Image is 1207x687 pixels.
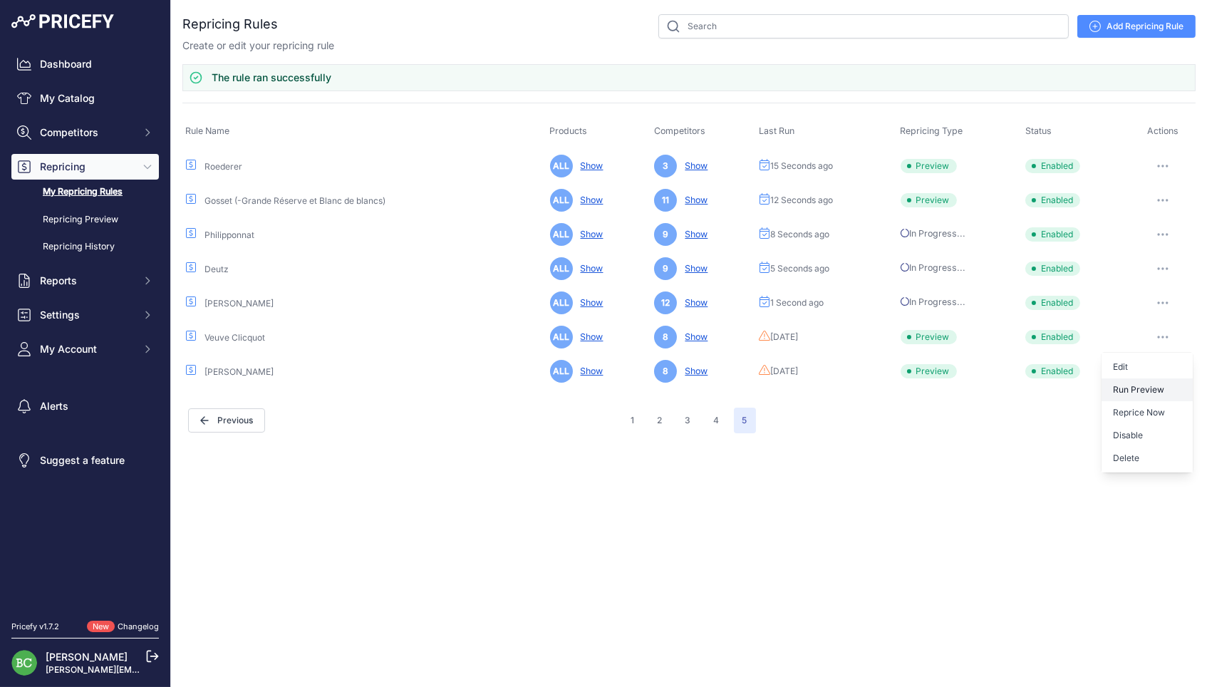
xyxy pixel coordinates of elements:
span: ALL [550,189,573,212]
span: Enabled [1025,364,1080,378]
button: Delete [1102,447,1193,470]
span: 12 Seconds ago [770,195,833,206]
span: Status [1025,125,1052,136]
a: Alerts [11,393,159,419]
span: ALL [550,326,573,348]
a: [PERSON_NAME] [204,298,274,309]
a: [PERSON_NAME][EMAIL_ADDRESS][DOMAIN_NAME][PERSON_NAME] [46,664,336,675]
button: Previous [188,408,265,433]
span: In Progress... [901,262,965,273]
span: Enabled [1025,330,1080,344]
span: Enabled [1025,159,1080,173]
button: Reports [11,268,159,294]
a: Show [575,160,603,171]
button: Go to page 4 [705,408,728,433]
span: Repricing [40,160,133,174]
img: Pricefy Logo [11,14,114,29]
span: 3 [654,155,677,177]
span: Enabled [1025,193,1080,207]
a: Show [679,229,708,239]
a: Show [679,297,708,308]
span: Repricing Type [901,125,963,136]
nav: Sidebar [11,51,159,604]
span: 8 Seconds ago [770,229,829,240]
span: In Progress... [901,228,965,239]
span: New [87,621,115,633]
a: Show [575,366,603,376]
a: Show [575,195,603,205]
button: Go to page 2 [649,408,671,433]
a: Add Repricing Rule [1077,15,1196,38]
span: 5 Seconds ago [770,263,829,274]
span: ALL [550,291,573,314]
span: 11 [654,189,677,212]
span: 9 [654,223,677,246]
span: Competitors [654,125,705,136]
a: Show [575,297,603,308]
span: ALL [550,257,573,280]
span: 9 [654,257,677,280]
button: Run Preview [1102,378,1193,401]
span: Actions [1147,125,1178,136]
a: Edit [1102,356,1193,378]
a: My Repricing Rules [11,180,159,205]
a: Show [679,195,708,205]
a: [PERSON_NAME] [204,366,274,377]
span: 5 [734,408,756,433]
a: My Catalog [11,86,159,111]
a: Dashboard [11,51,159,77]
button: Disable [1102,424,1193,447]
a: [PERSON_NAME] [46,651,128,663]
span: Products [550,125,588,136]
a: Show [679,263,708,274]
span: [DATE] [770,366,798,377]
a: Show [679,331,708,342]
span: Preview [901,159,957,173]
a: Show [575,229,603,239]
span: Enabled [1025,296,1080,310]
h3: The rule ran successfully [212,71,331,85]
span: Reports [40,274,133,288]
button: Competitors [11,120,159,145]
span: 8 [654,360,677,383]
input: Search [658,14,1069,38]
span: Preview [901,364,957,378]
a: Deutz [204,264,229,274]
span: ALL [550,360,573,383]
a: Suggest a feature [11,448,159,473]
a: Repricing Preview [11,207,159,232]
span: My Account [40,342,133,356]
span: Enabled [1025,262,1080,276]
a: Veuve Clicquot [204,332,265,343]
span: 1 Second ago [770,297,824,309]
span: ALL [550,155,573,177]
button: My Account [11,336,159,362]
span: In Progress... [901,296,965,307]
button: Settings [11,302,159,328]
a: Show [679,366,708,376]
p: Create or edit your repricing rule [182,38,334,53]
button: Go to page 1 [623,408,643,433]
h2: Repricing Rules [182,14,278,34]
span: 12 [654,291,677,314]
span: Preview [901,330,957,344]
span: 15 Seconds ago [770,160,833,172]
span: Last Run [759,125,794,136]
button: Reprice Now [1102,401,1193,424]
span: [DATE] [770,331,798,343]
a: Roederer [204,161,242,172]
a: Show [679,160,708,171]
span: Competitors [40,125,133,140]
span: Enabled [1025,227,1080,242]
a: Repricing History [11,234,159,259]
button: Go to page 3 [677,408,700,433]
a: Changelog [118,621,159,631]
span: 8 [654,326,677,348]
a: Show [575,331,603,342]
span: Settings [40,308,133,322]
a: Show [575,263,603,274]
div: Pricefy v1.7.2 [11,621,59,633]
a: Philipponnat [204,229,254,240]
span: Preview [901,193,957,207]
a: Gosset (-Grande Réserve et Blanc de blancs) [204,195,385,206]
